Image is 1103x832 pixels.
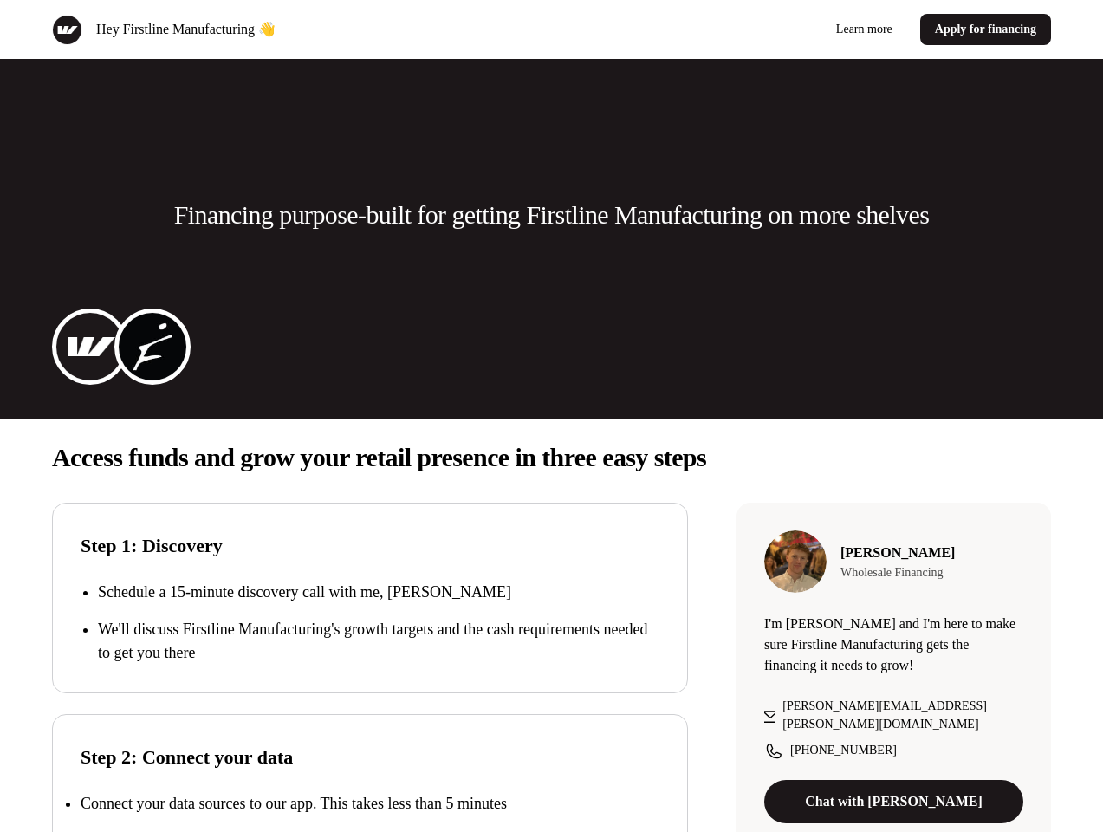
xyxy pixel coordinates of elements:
[81,795,507,812] p: Connect your data sources to our app. This takes less than 5 minutes
[782,697,1023,733] p: [PERSON_NAME][EMAIL_ADDRESS][PERSON_NAME][DOMAIN_NAME]
[81,531,659,560] p: Step 1: Discovery
[98,581,659,604] p: Schedule a 15-minute discovery call with me, [PERSON_NAME]
[920,14,1051,45] a: Apply for financing
[174,198,930,232] p: Financing purpose-built for getting Firstline Manufacturing on more shelves
[98,618,659,665] p: We'll discuss Firstline Manufacturing's growth targets and the cash requirements needed to get yo...
[822,14,906,45] a: Learn more
[81,743,659,771] p: Step 2: Connect your data
[52,440,1051,475] p: Access funds and grow your retail presence in three easy steps
[96,19,276,40] p: Hey Firstline Manufacturing 👋
[840,543,955,563] p: [PERSON_NAME]
[790,741,897,759] p: [PHONE_NUMBER]
[764,780,1023,823] a: Chat with [PERSON_NAME]
[764,614,1023,676] p: I'm [PERSON_NAME] and I'm here to make sure Firstline Manufacturing gets the financing it needs t...
[840,563,955,582] p: Wholesale Financing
